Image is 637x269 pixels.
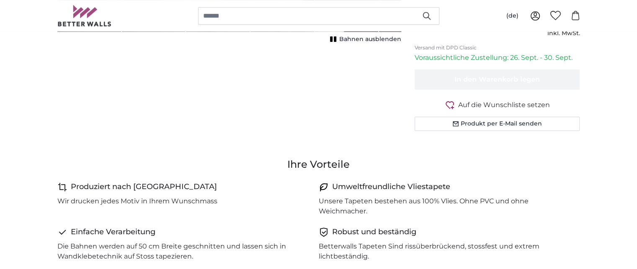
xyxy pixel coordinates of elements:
[415,117,580,131] button: Produkt per E-Mail senden
[57,5,112,26] img: Betterwalls
[458,100,550,110] span: Auf die Wunschliste setzen
[319,196,573,216] p: Unsere Tapeten bestehen aus 100% Vlies. Ohne PVC und ohne Weichmacher.
[415,53,580,63] p: Voraussichtliche Zustellung: 26. Sept. - 30. Sept.
[71,226,155,238] h4: Einfache Verarbeitung
[415,100,580,110] button: Auf die Wunschliste setzen
[332,181,450,193] h4: Umweltfreundliche Vliestapete
[328,33,401,45] button: Bahnen ausblenden
[500,8,525,23] button: (de)
[454,75,540,83] span: In den Warenkorb legen
[319,241,573,261] p: Betterwalls Tapeten Sind rissüberbrückend, stossfest und extrem lichtbeständig.
[332,226,416,238] h4: Robust und beständig
[415,69,580,90] button: In den Warenkorb legen
[339,35,401,44] span: Bahnen ausblenden
[415,44,580,51] p: Versand mit DPD Classic
[57,241,312,261] p: Die Bahnen werden auf 50 cm Breite geschnitten und lassen sich in Wandklebetechnik auf Stoss tape...
[71,181,217,193] h4: Produziert nach [GEOGRAPHIC_DATA]
[57,158,580,171] h3: Ihre Vorteile
[503,29,580,38] div: inkl. MwSt.
[57,196,217,206] p: Wir drucken jedes Motiv in Ihrem Wunschmass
